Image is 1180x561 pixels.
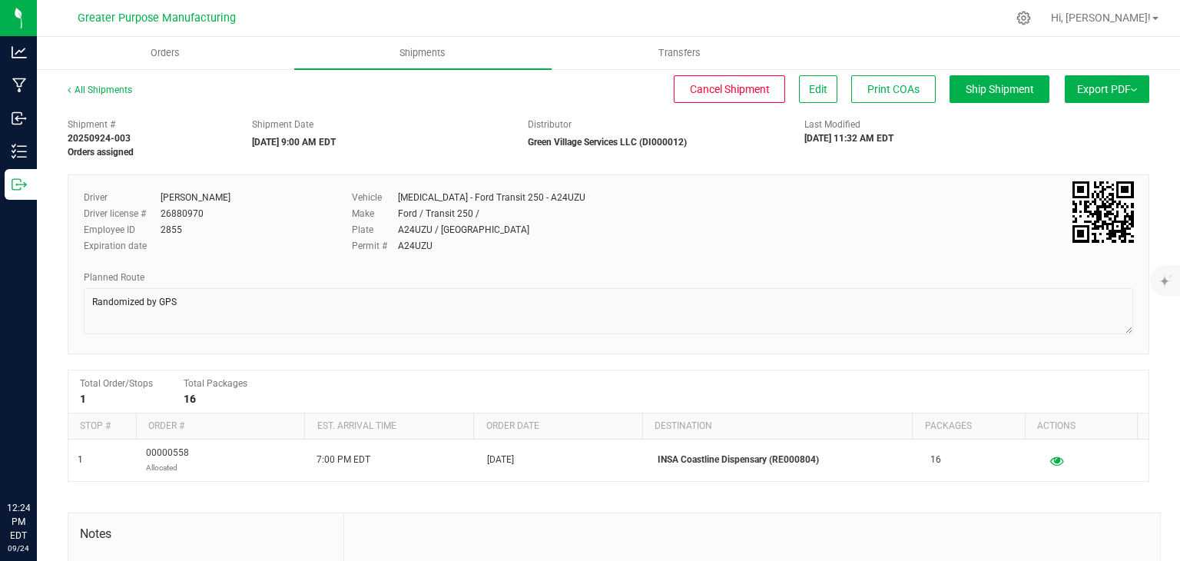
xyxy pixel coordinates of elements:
[68,133,131,144] strong: 20250924-003
[912,413,1024,440] th: Packages
[799,75,837,103] button: Edit
[146,460,189,475] p: Allocated
[252,137,336,148] strong: [DATE] 9:00 AM EDT
[804,118,860,131] label: Last Modified
[252,118,313,131] label: Shipment Date
[1025,413,1137,440] th: Actions
[12,144,27,159] inline-svg: Inventory
[851,75,936,103] button: Print COAs
[950,75,1049,103] button: Ship Shipment
[398,223,529,237] div: A24UZU / [GEOGRAPHIC_DATA]
[68,147,134,158] strong: Orders assigned
[78,453,83,467] span: 1
[398,191,585,204] div: [MEDICAL_DATA] - Ford Transit 250 - A24UZU
[552,37,809,69] a: Transfers
[84,272,144,283] span: Planned Route
[642,413,912,440] th: Destination
[1065,75,1149,103] button: Export PDF
[146,446,189,475] span: 00000558
[804,133,893,144] strong: [DATE] 11:32 AM EDT
[528,137,687,148] strong: Green Village Services LLC (DI000012)
[867,83,920,95] span: Print COAs
[80,525,332,543] span: Notes
[1014,11,1033,25] div: Manage settings
[12,177,27,192] inline-svg: Outbound
[45,436,64,454] iframe: Resource center unread badge
[638,46,721,60] span: Transfers
[80,393,86,405] strong: 1
[352,223,398,237] label: Plate
[184,393,196,405] strong: 16
[398,239,433,253] div: A24UZU
[161,191,230,204] div: [PERSON_NAME]
[7,501,30,543] p: 12:24 PM EDT
[352,191,398,204] label: Vehicle
[487,453,514,467] span: [DATE]
[317,453,370,467] span: 7:00 PM EDT
[528,118,572,131] label: Distributor
[1051,12,1151,24] span: Hi, [PERSON_NAME]!
[1072,181,1134,243] qrcode: 20250924-003
[68,118,229,131] span: Shipment #
[690,83,770,95] span: Cancel Shipment
[136,413,305,440] th: Order #
[658,453,912,467] p: INSA Coastline Dispensary (RE000804)
[930,453,941,467] span: 16
[12,111,27,126] inline-svg: Inbound
[304,413,473,440] th: Est. arrival time
[379,46,466,60] span: Shipments
[84,239,161,253] label: Expiration date
[398,207,479,221] div: Ford / Transit 250 /
[12,45,27,60] inline-svg: Analytics
[15,438,61,484] iframe: Resource center
[80,378,153,389] span: Total Order/Stops
[68,413,136,440] th: Stop #
[352,207,398,221] label: Make
[809,83,827,95] span: Edit
[473,413,642,440] th: Order date
[184,378,247,389] span: Total Packages
[966,83,1034,95] span: Ship Shipment
[68,85,132,95] a: All Shipments
[294,37,552,69] a: Shipments
[84,191,161,204] label: Driver
[1077,83,1137,95] span: Export PDF
[78,12,236,25] span: Greater Purpose Manufacturing
[130,46,201,60] span: Orders
[37,37,294,69] a: Orders
[7,543,30,554] p: 09/24
[1072,181,1134,243] img: Scan me!
[84,223,161,237] label: Employee ID
[84,207,161,221] label: Driver license #
[12,78,27,93] inline-svg: Manufacturing
[161,207,204,221] div: 26880970
[161,223,182,237] div: 2855
[352,239,398,253] label: Permit #
[674,75,785,103] button: Cancel Shipment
